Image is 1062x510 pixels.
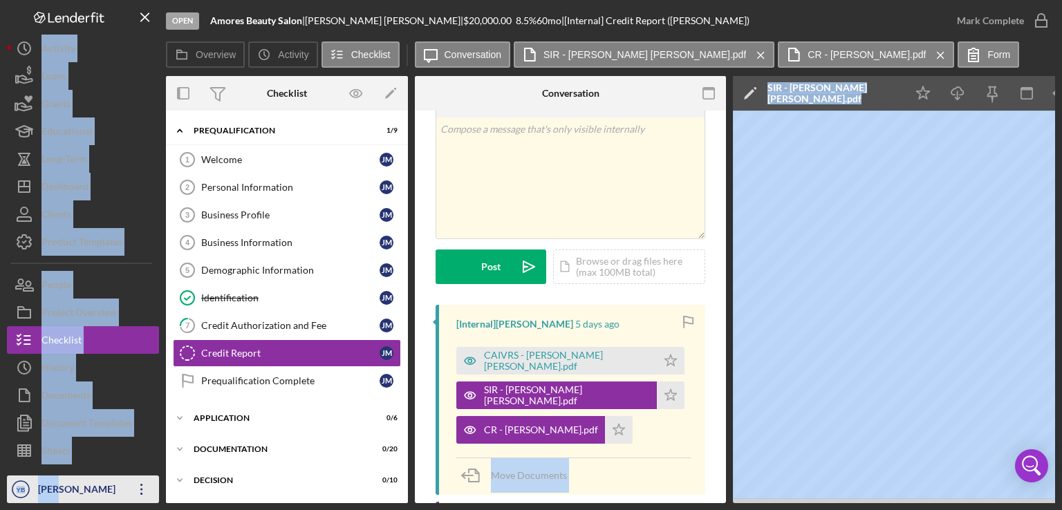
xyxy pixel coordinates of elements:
[166,12,199,30] div: Open
[41,145,87,176] div: Long-Term
[41,173,88,204] div: Dashboard
[267,88,307,99] div: Checklist
[7,117,159,145] button: Educational
[456,458,581,493] button: Move Documents
[351,49,391,60] label: Checklist
[41,117,93,149] div: Educational
[491,469,567,481] span: Move Documents
[456,347,684,375] button: CAIVRS - [PERSON_NAME] [PERSON_NAME].pdf
[7,299,159,326] a: Project Overview
[445,49,502,60] label: Conversation
[194,414,363,422] div: Application
[201,292,380,303] div: Identification
[7,173,159,200] button: Dashboard
[173,201,401,229] a: 3Business ProfileJM
[778,41,954,68] button: CR - [PERSON_NAME].pdf
[248,41,317,68] button: Activity
[185,238,190,247] tspan: 4
[575,319,619,330] time: 2025-08-28 21:18
[194,476,363,484] div: Decision
[185,155,189,164] tspan: 1
[537,15,561,26] div: 60 mo
[7,200,159,228] button: Clients
[7,228,159,256] button: Product Templates
[201,154,380,165] div: Welcome
[196,49,236,60] label: Overview
[41,90,71,121] div: Grants
[561,15,749,26] div: | [Internal] Credit Report ([PERSON_NAME])
[436,249,546,284] button: Post
[278,49,308,60] label: Activity
[380,153,393,167] div: J M
[201,209,380,220] div: Business Profile
[166,41,245,68] button: Overview
[173,312,401,339] a: 7Credit Authorization and FeeJM
[41,409,132,440] div: Document Templates
[542,88,599,99] div: Conversation
[380,263,393,277] div: J M
[373,414,398,422] div: 0 / 6
[415,41,511,68] button: Conversation
[7,326,159,354] button: Checklist
[173,256,401,284] a: 5Demographic InformationJM
[41,326,82,357] div: Checklist
[185,266,189,274] tspan: 5
[173,367,401,395] a: Prequalification CompleteJM
[17,486,26,493] text: YB
[201,375,380,386] div: Prequalification Complete
[194,445,363,453] div: Documentation
[380,180,393,194] div: J M
[210,15,302,26] b: Amores Beauty Salon
[7,409,159,437] button: Document Templates
[7,90,159,117] button: Grants
[201,182,380,193] div: Personal Information
[380,208,393,222] div: J M
[987,49,1010,60] label: Form
[185,321,190,330] tspan: 7
[481,249,501,284] div: Post
[7,35,159,62] button: Activity
[484,350,650,372] div: CAIVRS - [PERSON_NAME] [PERSON_NAME].pdf
[958,41,1019,68] button: Form
[41,228,122,259] div: Product Templates
[201,320,380,331] div: Credit Authorization and Fee
[7,475,159,503] button: YB[PERSON_NAME]
[1015,449,1048,482] div: Open Intercom Messenger
[41,35,75,66] div: Activity
[173,339,401,367] a: Credit ReportJM
[173,229,401,256] a: 4Business InformationJM
[185,183,189,191] tspan: 2
[7,437,159,464] button: Sheets
[7,271,159,299] a: People
[173,146,401,173] a: 1WelcomeJM
[35,475,124,507] div: [PERSON_NAME]
[543,49,746,60] label: SIR - [PERSON_NAME] [PERSON_NAME].pdf
[7,354,159,381] button: History
[41,62,66,93] div: Loans
[201,265,380,276] div: Demographic Information
[7,145,159,173] button: Long-Term
[7,381,159,409] button: Documents
[173,173,401,201] a: 2Personal InformationJM
[322,41,400,68] button: Checklist
[463,15,516,26] div: $20,000.00
[41,299,117,330] div: Project Overview
[194,126,363,135] div: Prequalification
[210,15,305,26] div: |
[456,381,684,409] button: SIR - [PERSON_NAME] [PERSON_NAME].pdf
[201,348,380,359] div: Credit Report
[380,236,393,249] div: J M
[41,381,91,413] div: Documents
[380,291,393,305] div: J M
[943,7,1055,35] button: Mark Complete
[380,374,393,388] div: J M
[41,271,71,302] div: People
[957,7,1024,35] div: Mark Complete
